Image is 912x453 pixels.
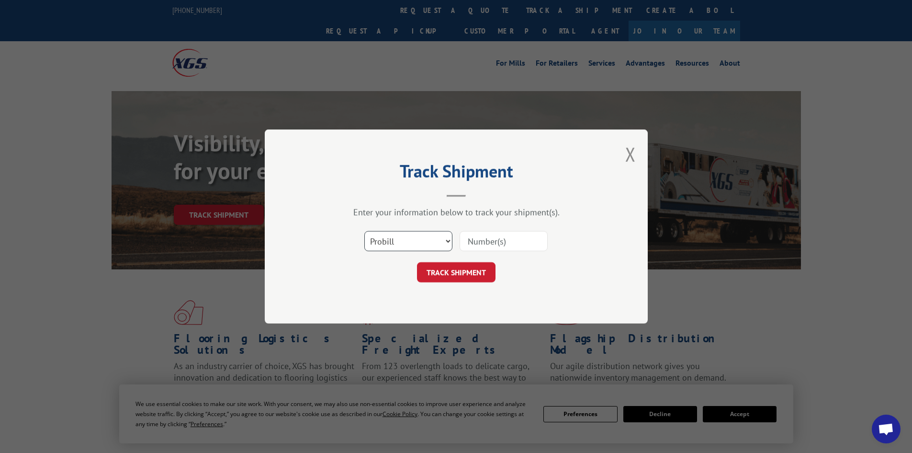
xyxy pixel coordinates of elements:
div: Enter your information below to track your shipment(s). [313,207,600,218]
button: Close modal [625,141,636,167]
h2: Track Shipment [313,164,600,183]
div: Open chat [872,415,901,443]
button: TRACK SHIPMENT [417,262,495,282]
input: Number(s) [460,231,548,251]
